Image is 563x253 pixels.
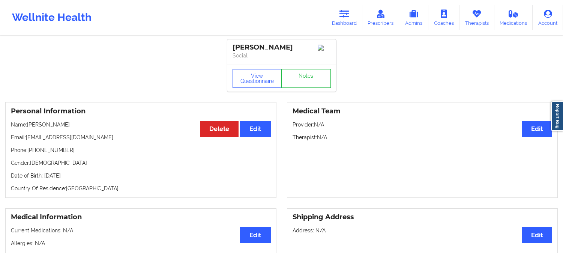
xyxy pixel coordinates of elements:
[11,134,271,141] p: Email: [EMAIL_ADDRESS][DOMAIN_NAME]
[494,5,533,30] a: Medications
[362,5,399,30] a: Prescribers
[551,101,563,131] a: Report Bug
[326,5,362,30] a: Dashboard
[533,5,563,30] a: Account
[293,121,552,128] p: Provider: N/A
[11,107,271,116] h3: Personal Information
[428,5,459,30] a: Coaches
[233,52,331,59] p: Social
[240,227,270,243] button: Edit
[459,5,494,30] a: Therapists
[293,213,552,221] h3: Shipping Address
[281,69,331,88] a: Notes
[200,121,239,137] button: Delete
[11,121,271,128] p: Name: [PERSON_NAME]
[522,227,552,243] button: Edit
[399,5,428,30] a: Admins
[11,146,271,154] p: Phone: [PHONE_NUMBER]
[293,227,552,234] p: Address: N/A
[11,159,271,167] p: Gender: [DEMOGRAPHIC_DATA]
[293,107,552,116] h3: Medical Team
[11,185,271,192] p: Country Of Residence: [GEOGRAPHIC_DATA]
[11,172,271,179] p: Date of Birth: [DATE]
[522,121,552,137] button: Edit
[11,239,271,247] p: Allergies: N/A
[233,43,331,52] div: [PERSON_NAME]
[11,227,271,234] p: Current Medications: N/A
[11,213,271,221] h3: Medical Information
[233,69,282,88] button: View Questionnaire
[318,45,331,51] img: Image%2Fplaceholer-image.png
[240,121,270,137] button: Edit
[293,134,552,141] p: Therapist: N/A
